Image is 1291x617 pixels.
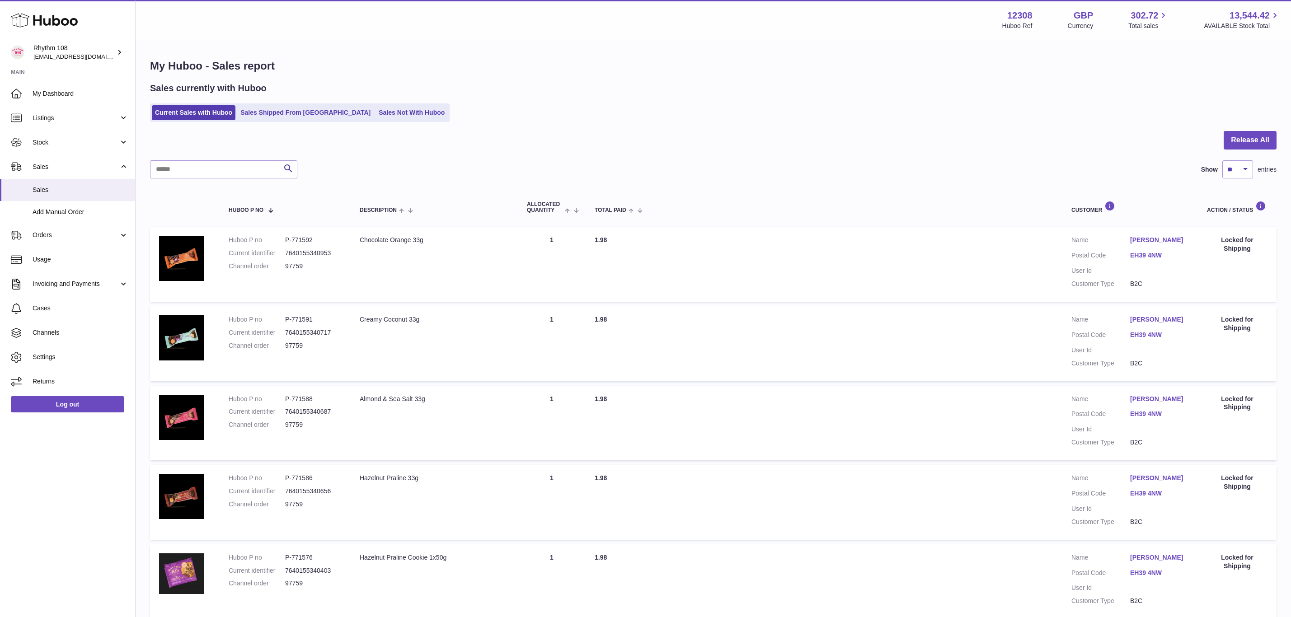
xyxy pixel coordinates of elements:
a: Sales Shipped From [GEOGRAPHIC_DATA] [237,105,374,120]
dt: Huboo P no [229,474,285,482]
dt: Channel order [229,421,285,429]
span: Add Manual Order [33,208,128,216]
div: Chocolate Orange 33g [360,236,509,244]
dd: P-771591 [285,315,342,324]
dt: Huboo P no [229,236,285,244]
dt: User Id [1071,425,1130,434]
dd: 97759 [285,262,342,271]
div: Huboo Ref [1002,22,1033,30]
div: Creamy Coconut 33g [360,315,509,324]
button: Release All [1224,131,1277,150]
dt: Customer Type [1071,438,1130,447]
dt: Customer Type [1071,280,1130,288]
h1: My Huboo - Sales report [150,59,1277,73]
dt: Name [1071,553,1130,564]
img: 123081684745648.jpg [159,395,204,440]
span: 1.98 [595,316,607,323]
span: Total paid [595,207,626,213]
div: Almond & Sea Salt 33g [360,395,509,403]
div: Locked for Shipping [1207,315,1268,332]
dt: Name [1071,315,1130,326]
span: Invoicing and Payments [33,280,119,288]
a: 302.72 Total sales [1128,9,1169,30]
dt: Customer Type [1071,518,1130,526]
dd: P-771588 [285,395,342,403]
a: [PERSON_NAME] [1130,395,1189,403]
dt: Channel order [229,500,285,509]
a: EH39 4NW [1130,410,1189,418]
dt: Name [1071,236,1130,247]
dt: Channel order [229,579,285,588]
dt: Postal Code [1071,251,1130,262]
a: EH39 4NW [1130,251,1189,260]
span: 1.98 [595,236,607,243]
a: 13,544.42 AVAILABLE Stock Total [1204,9,1280,30]
dt: Channel order [229,262,285,271]
span: Huboo P no [229,207,263,213]
dd: 97759 [285,500,342,509]
dt: User Id [1071,346,1130,355]
div: Locked for Shipping [1207,236,1268,253]
span: Orders [33,231,119,239]
span: Listings [33,114,119,122]
dt: User Id [1071,505,1130,513]
span: Total sales [1128,22,1169,30]
span: Usage [33,255,128,264]
dt: Current identifier [229,487,285,495]
span: ALLOCATED Quantity [527,201,563,213]
dt: Postal Code [1071,569,1130,580]
dt: Huboo P no [229,395,285,403]
span: AVAILABLE Stock Total [1204,22,1280,30]
span: Sales [33,186,128,194]
dt: Customer Type [1071,359,1130,368]
span: Settings [33,353,128,361]
dt: User Id [1071,266,1130,275]
dt: Channel order [229,341,285,350]
dt: Postal Code [1071,489,1130,500]
dd: 97759 [285,341,342,350]
span: Returns [33,377,128,386]
dd: 7640155340403 [285,566,342,575]
a: [PERSON_NAME] [1130,236,1189,244]
dd: 7640155340717 [285,328,342,337]
span: Sales [33,163,119,171]
a: [PERSON_NAME] [1130,315,1189,324]
img: 123081684746041.JPG [159,553,204,594]
div: Hazelnut Praline Cookie 1x50g [360,553,509,562]
img: 123081684745583.jpg [159,315,204,360]
strong: GBP [1074,9,1093,22]
td: 1 [518,386,586,461]
div: Hazelnut Praline 33g [360,474,509,482]
dt: Current identifier [229,328,285,337]
dd: P-771586 [285,474,342,482]
span: 1.98 [595,474,607,481]
dd: B2C [1130,438,1189,447]
a: [PERSON_NAME] [1130,553,1189,562]
dt: Postal Code [1071,410,1130,421]
a: EH39 4NW [1130,331,1189,339]
span: 13,544.42 [1230,9,1270,22]
dt: Current identifier [229,566,285,575]
td: 1 [518,306,586,381]
a: Current Sales with Huboo [152,105,235,120]
span: My Dashboard [33,89,128,98]
span: Description [360,207,397,213]
h2: Sales currently with Huboo [150,82,267,94]
span: 1.98 [595,554,607,561]
span: Channels [33,328,128,337]
div: Currency [1068,22,1094,30]
dd: B2C [1130,359,1189,368]
dt: Customer Type [1071,597,1130,605]
dd: P-771592 [285,236,342,244]
div: Locked for Shipping [1207,395,1268,412]
dd: 7640155340687 [285,407,342,416]
dd: B2C [1130,518,1189,526]
div: Rhythm 108 [33,44,115,61]
div: Locked for Shipping [1207,474,1268,491]
dd: P-771576 [285,553,342,562]
img: 123081684745685.jpg [159,474,204,519]
span: 302.72 [1131,9,1158,22]
td: 1 [518,227,586,302]
dt: Huboo P no [229,553,285,562]
td: 1 [518,465,586,540]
